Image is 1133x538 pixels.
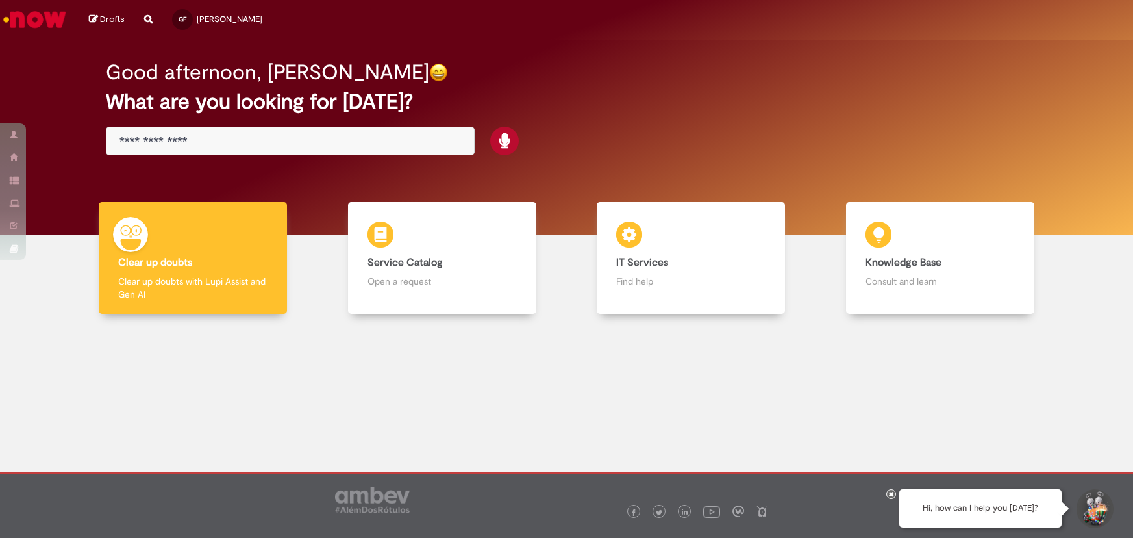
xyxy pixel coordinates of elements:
button: Start Support Conversation [1075,489,1114,528]
b: Clear up doubts [118,256,192,269]
img: logo_footer_twitter.png [656,509,662,516]
span: Drafts [100,13,125,25]
span: GF [179,15,186,23]
p: Consult and learn [865,275,1015,288]
img: logo_footer_facebook.png [630,509,637,516]
a: IT Services Find help [567,202,816,314]
img: logo_footer_youtube.png [703,503,720,520]
h2: Good afternoon, [PERSON_NAME] [106,61,429,84]
div: Hi, how can I help you [DATE]? [899,489,1062,528]
b: IT Services [616,256,668,269]
img: logo_footer_linkedin.png [682,509,688,517]
p: Open a request [367,275,517,288]
img: ServiceNow [1,6,68,32]
img: logo_footer_naosei.png [756,506,768,517]
img: logo_footer_ambev_rotulo_gray.png [335,487,410,513]
a: Drafts [89,14,125,26]
b: Service Catalog [367,256,443,269]
a: Service Catalog Open a request [317,202,567,314]
a: Knowledge Base Consult and learn [816,202,1065,314]
a: Clear up doubts Clear up doubts with Lupi Assist and Gen AI [68,202,317,314]
p: Find help [616,275,766,288]
img: happy-face.png [429,63,448,82]
img: logo_footer_workplace.png [732,506,744,517]
b: Knowledge Base [865,256,941,269]
span: [PERSON_NAME] [197,14,262,25]
h2: What are you looking for [DATE]? [106,90,1027,113]
p: Clear up doubts with Lupi Assist and Gen AI [118,275,268,301]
